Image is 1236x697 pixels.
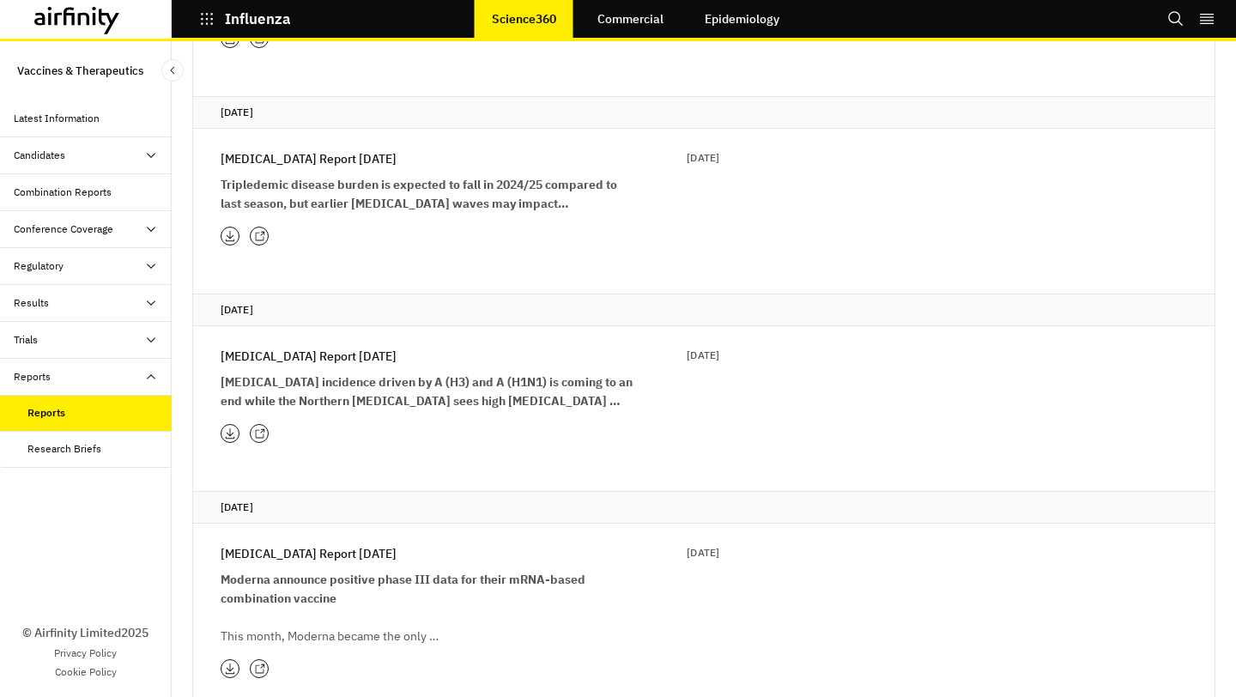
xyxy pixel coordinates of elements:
[199,4,291,33] button: Influenza
[687,149,719,167] p: [DATE]
[225,11,291,27] p: Influenza
[221,177,617,211] strong: Tripledemic disease burden is expected to fall in 2024/25 compared to last season, but earlier [M...
[55,664,117,680] a: Cookie Policy
[14,185,112,200] div: Combination Reports
[492,12,556,26] p: Science360
[27,405,65,421] div: Reports
[14,221,113,237] div: Conference Coverage
[221,544,397,563] p: [MEDICAL_DATA] Report [DATE]
[221,627,633,645] p: This month, Moderna became the only …
[687,544,719,561] p: [DATE]
[221,301,1187,318] p: [DATE]
[221,149,397,168] p: [MEDICAL_DATA] Report [DATE]
[221,374,633,409] strong: [MEDICAL_DATA] incidence driven by A (H3) and A (H1N1) is coming to an end while the Northern [ME...
[221,104,1187,121] p: [DATE]
[161,59,184,82] button: Close Sidebar
[14,148,65,163] div: Candidates
[14,332,38,348] div: Trials
[54,645,117,661] a: Privacy Policy
[221,499,1187,516] p: [DATE]
[17,55,143,87] p: Vaccines & Therapeutics
[14,258,64,274] div: Regulatory
[687,347,719,364] p: [DATE]
[22,624,148,642] p: © Airfinity Limited 2025
[221,347,397,366] p: [MEDICAL_DATA] Report [DATE]
[14,295,49,311] div: Results
[14,369,51,385] div: Reports
[1167,4,1184,33] button: Search
[221,572,585,606] strong: Moderna announce positive phase III data for their mRNA-based combination vaccine
[27,441,101,457] div: Research Briefs
[14,111,100,126] div: Latest Information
